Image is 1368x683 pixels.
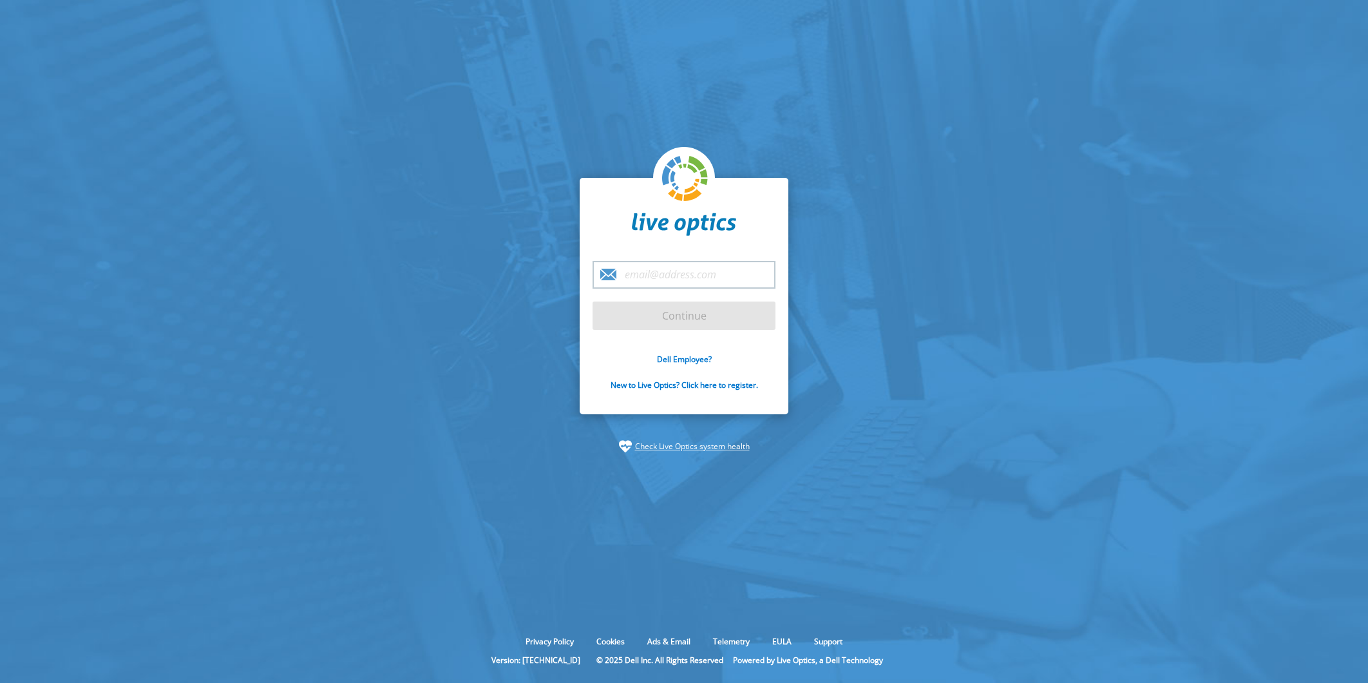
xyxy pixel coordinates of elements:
[662,156,708,202] img: liveoptics-logo.svg
[619,440,632,453] img: status-check-icon.svg
[587,636,634,647] a: Cookies
[590,655,730,666] li: © 2025 Dell Inc. All Rights Reserved
[763,636,801,647] a: EULA
[516,636,584,647] a: Privacy Policy
[611,380,758,390] a: New to Live Optics? Click here to register.
[485,655,587,666] li: Version: [TECHNICAL_ID]
[593,261,775,289] input: email@address.com
[638,636,700,647] a: Ads & Email
[657,354,712,365] a: Dell Employee?
[635,440,750,453] a: Check Live Optics system health
[733,655,883,666] li: Powered by Live Optics, a Dell Technology
[703,636,759,647] a: Telemetry
[804,636,852,647] a: Support
[632,213,736,236] img: liveoptics-word.svg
